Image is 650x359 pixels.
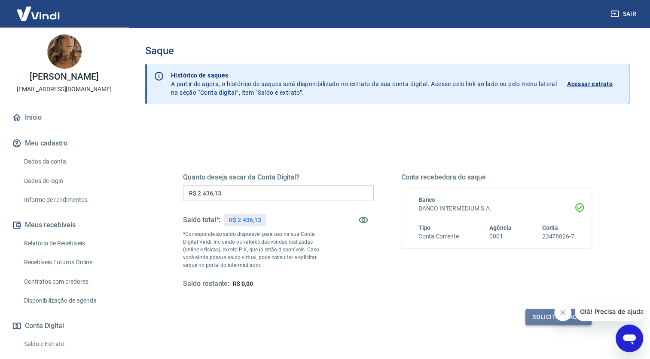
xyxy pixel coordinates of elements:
[418,204,575,213] h6: BANCO INTERMEDIUM S.A.
[401,173,592,182] h5: Conta recebedora do saque
[418,232,459,241] h6: Conta Corrente
[21,254,118,271] a: Recebíveis Futuros Online
[575,302,643,321] iframe: Mensagem da empresa
[21,292,118,309] a: Disponibilização de agenda
[21,273,118,291] a: Contratos com credores
[10,0,66,27] img: Vindi
[183,216,220,224] h5: Saldo total*:
[229,216,261,225] p: R$ 2.436,13
[21,153,118,170] a: Dados da conta
[418,196,436,203] span: Banco
[47,34,82,69] img: 2c51a070-c2cd-4ff4-af7b-b48d6d6d3e17.jpeg
[10,134,118,153] button: Meu cadastro
[17,85,112,94] p: [EMAIL_ADDRESS][DOMAIN_NAME]
[489,224,512,231] span: Agência
[5,6,72,13] span: Olá! Precisa de ajuda?
[21,191,118,209] a: Informe de rendimentos
[233,280,253,287] span: R$ 0,00
[418,224,431,231] span: Tipo
[171,71,557,97] p: A partir de agora, o histórico de saques será disponibilizado no extrato da sua conta digital. Ac...
[567,71,622,97] a: Acessar extrato
[609,6,640,22] button: Sair
[21,235,118,252] a: Relatório de Recebíveis
[183,279,229,288] h5: Saldo restante:
[542,232,574,241] h6: 23478826-7
[171,71,557,80] p: Histórico de saques
[183,173,374,182] h5: Quanto deseja sacar da Conta Digital?
[554,304,571,321] iframe: Fechar mensagem
[616,325,643,352] iframe: Botão para abrir a janela de mensagens
[525,309,592,325] button: Solicitar saque
[21,172,118,190] a: Dados de login
[30,72,98,81] p: [PERSON_NAME]
[10,216,118,235] button: Meus recebíveis
[145,45,629,57] h3: Saque
[183,230,326,269] p: *Corresponde ao saldo disponível para uso na sua Conta Digital Vindi. Incluindo os valores das ve...
[10,316,118,335] button: Conta Digital
[21,335,118,353] a: Saldo e Extrato
[489,232,512,241] h6: 0001
[10,108,118,127] a: Início
[542,224,558,231] span: Conta
[567,80,613,88] p: Acessar extrato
